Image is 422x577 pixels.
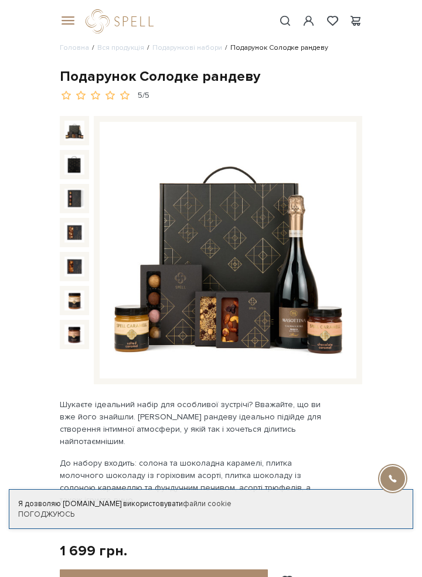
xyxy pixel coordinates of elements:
div: Подарунок Солодке рандеву [60,67,362,86]
img: Подарунок Солодке рандеву [64,291,84,310]
img: Подарунок Солодке рандеву [64,189,84,209]
a: Головна [60,43,89,52]
a: logo [86,9,159,33]
a: Погоджуюсь [18,510,74,519]
p: До набору входить: солона та шоколадна карамелі, плитка молочного шоколаду із горіховим асорті, п... [60,457,335,506]
div: 1 699 грн. [60,542,127,560]
p: Шукаєте ідеальний набір для особливої зустрічі? Вважайте, що ви вже його знайшли. [PERSON_NAME] р... [60,398,335,448]
img: Подарунок Солодке рандеву [64,121,84,141]
img: Подарунок Солодке рандеву [64,257,84,276]
img: Подарунок Солодке рандеву [64,223,84,243]
a: файли cookie [183,499,232,508]
li: Подарунок Солодке рандеву [222,43,328,53]
div: Я дозволяю [DOMAIN_NAME] використовувати [9,499,413,509]
img: Подарунок Солодке рандеву [100,122,356,378]
img: Подарунок Солодке рандеву [64,155,84,175]
img: Подарунок Солодке рандеву [64,325,84,344]
a: Вся продукція [97,43,144,52]
a: Подарункові набори [152,43,222,52]
div: 5/5 [138,90,149,101]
